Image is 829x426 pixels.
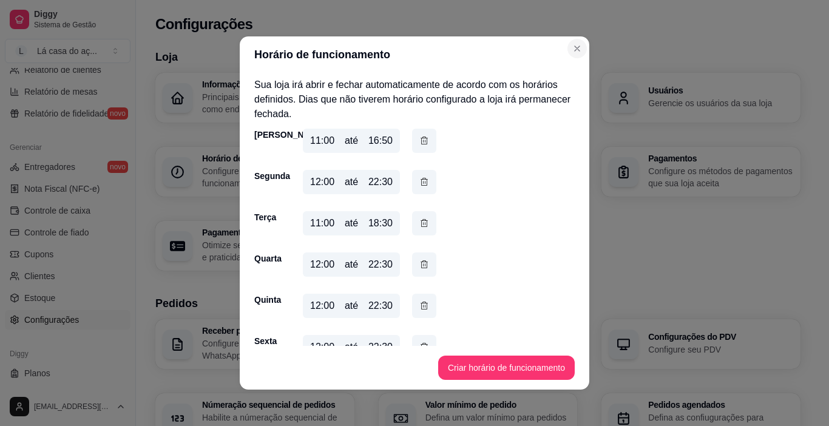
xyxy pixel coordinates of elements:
div: Sexta [254,335,279,347]
div: 12:00 [310,175,334,189]
div: 22:30 [368,257,393,272]
div: até [345,340,358,354]
div: até [345,216,358,231]
div: [PERSON_NAME] [254,129,279,141]
div: 22:30 [368,340,393,354]
div: Terça [254,211,279,223]
div: até [345,175,358,189]
div: 11:00 [310,216,334,231]
div: Segunda [254,170,279,182]
div: 16:50 [368,134,393,148]
div: 22:30 [368,175,393,189]
div: 11:00 [310,134,334,148]
div: até [345,257,358,272]
div: 12:00 [310,257,334,272]
div: até [345,299,358,313]
header: Horário de funcionamento [240,36,589,73]
div: Quarta [254,252,279,265]
div: Quinta [254,294,279,306]
div: até [345,134,358,148]
div: 12:00 [310,340,334,354]
button: Criar horário de funcionamento [438,356,575,380]
button: Close [567,39,587,58]
div: 22:30 [368,299,393,313]
div: 18:30 [368,216,393,231]
p: Sua loja irá abrir e fechar automaticamente de acordo com os horários definidos. Dias que não tiv... [254,78,575,121]
div: 12:00 [310,299,334,313]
